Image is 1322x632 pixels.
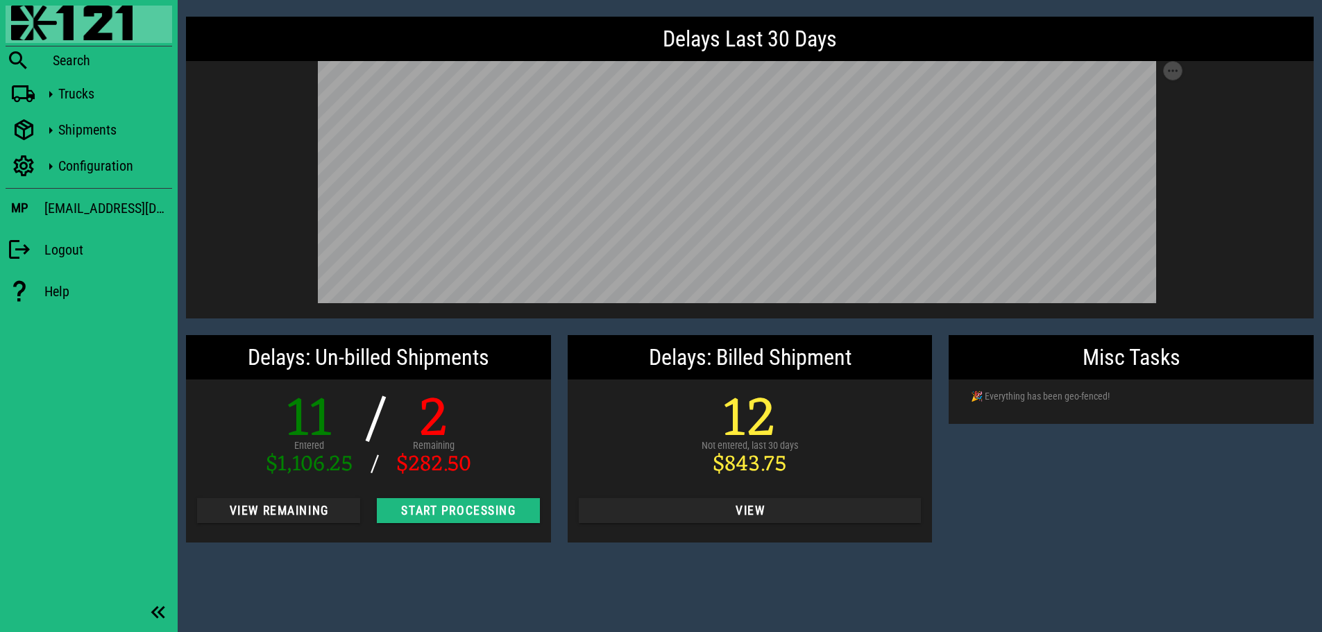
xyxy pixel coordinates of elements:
div: Logout [44,241,172,258]
div: / [364,454,386,476]
div: $282.50 [396,454,471,476]
h3: MP [11,200,28,216]
td: 🎉 Everything has been geo-fenced! [960,379,1261,413]
div: Delays: Billed Shipment [568,335,933,379]
div: Delays: Un-billed Shipments [186,335,551,379]
button: Start Processing [377,498,540,523]
div: [EMAIL_ADDRESS][DOMAIN_NAME] [44,197,172,219]
a: Blackfly [6,6,172,43]
span: Start Processing [388,504,529,518]
div: Not entered, last 30 days [702,438,799,454]
div: 2 [396,393,471,449]
div: Vega visualization [318,61,1183,307]
div: Trucks [58,85,167,102]
div: / [364,393,386,449]
div: Remaining [396,438,471,454]
a: Help [6,272,172,311]
div: Entered [266,438,353,454]
div: Shipments [58,121,167,138]
div: Help [44,283,172,300]
div: Search [53,52,172,69]
div: 11 [266,393,353,449]
span: View Remaining [208,504,349,518]
div: $1,106.25 [266,454,353,476]
div: Misc Tasks [949,335,1314,379]
div: Configuration [58,157,167,174]
img: 87f0f0e.png [11,6,133,40]
div: Delays Last 30 Days [186,17,1314,61]
div: 12 [702,393,799,449]
button: View Remaining [197,498,360,523]
span: View [590,504,910,518]
div: $843.75 [702,454,799,476]
button: View [579,498,922,523]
